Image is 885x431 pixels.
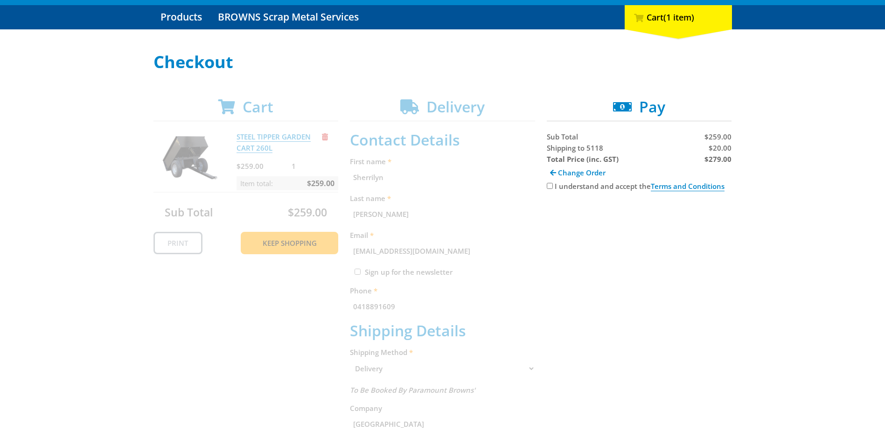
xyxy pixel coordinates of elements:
span: Pay [639,97,665,117]
strong: $279.00 [704,154,732,164]
a: Go to the Products page [153,5,209,29]
span: $20.00 [709,143,732,153]
h1: Checkout [153,53,732,71]
label: I understand and accept the [555,181,725,191]
span: Sub Total [547,132,578,141]
strong: Total Price (inc. GST) [547,154,619,164]
span: (1 item) [663,12,694,23]
span: Change Order [558,168,606,177]
span: $259.00 [704,132,732,141]
a: Terms and Conditions [651,181,725,191]
input: Please accept the terms and conditions. [547,183,553,189]
a: Go to the BROWNS Scrap Metal Services page [211,5,366,29]
div: Cart [625,5,732,29]
a: Change Order [547,165,609,181]
span: Shipping to 5118 [547,143,603,153]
